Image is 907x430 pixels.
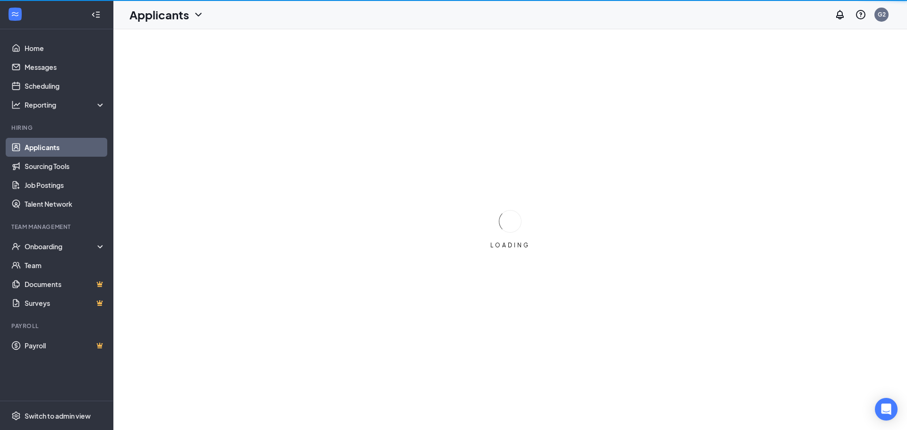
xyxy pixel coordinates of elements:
[11,322,103,330] div: Payroll
[855,9,866,20] svg: QuestionInfo
[25,194,105,213] a: Talent Network
[11,223,103,231] div: Team Management
[25,411,91,421] div: Switch to admin view
[25,157,105,176] a: Sourcing Tools
[11,242,21,251] svg: UserCheck
[10,9,20,19] svg: WorkstreamLogo
[25,294,105,312] a: SurveysCrown
[25,256,105,275] a: Team
[91,10,101,19] svg: Collapse
[25,275,105,294] a: DocumentsCrown
[25,242,97,251] div: Onboarding
[193,9,204,20] svg: ChevronDown
[878,10,886,18] div: G2
[11,411,21,421] svg: Settings
[875,398,898,421] div: Open Intercom Messenger
[11,100,21,110] svg: Analysis
[25,138,105,157] a: Applicants
[25,58,105,76] a: Messages
[487,241,534,249] div: LOADING
[129,7,189,23] h1: Applicants
[25,76,105,95] a: Scheduling
[25,100,106,110] div: Reporting
[834,9,846,20] svg: Notifications
[25,39,105,58] a: Home
[25,336,105,355] a: PayrollCrown
[25,176,105,194] a: Job Postings
[11,124,103,132] div: Hiring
